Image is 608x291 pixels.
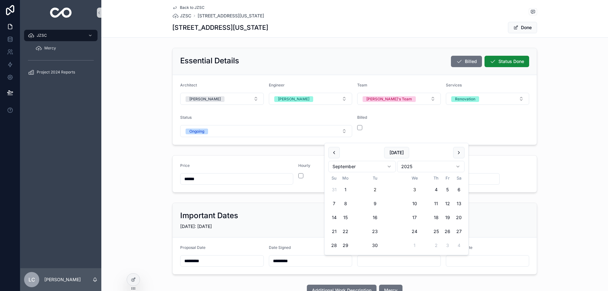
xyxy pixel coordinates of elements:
button: Thursday, September 18th, 2025 [430,212,442,223]
table: September 2025 [328,175,465,251]
button: Sunday, August 31st, 2025 [328,184,340,195]
th: Saturday [453,175,465,181]
span: Mercy [44,46,56,51]
div: [PERSON_NAME]'s Team [366,96,412,102]
button: Monday, September 22nd, 2025 [340,226,351,237]
button: Monday, September 15th, 2025 [340,212,351,223]
span: Back to JZSC [180,5,205,10]
button: Thursday, October 2nd, 2025 [430,240,442,251]
div: [PERSON_NAME] [278,96,309,102]
button: Select Button [269,93,352,105]
th: Wednesday [399,175,430,181]
button: Billed [451,56,482,67]
button: Monday, September 1st, 2025 [340,184,351,195]
button: Monday, September 8th, 2025 [340,198,351,209]
a: Mercy [32,42,98,54]
button: Friday, October 3rd, 2025 [442,240,453,251]
button: Sunday, September 14th, 2025 [328,212,340,223]
span: LC [28,276,35,283]
button: Wednesday, September 17th, 2025 [409,212,420,223]
button: Thursday, September 11th, 2025 [430,198,442,209]
span: Status Done [498,58,524,65]
button: Saturday, September 20th, 2025 [453,212,465,223]
button: Saturday, October 4th, 2025 [453,240,465,251]
button: Thursday, September 25th, 2025 [430,226,442,237]
button: Friday, September 26th, 2025 [442,226,453,237]
th: Thursday [430,175,442,181]
a: Back to JZSC [172,5,205,10]
button: Tuesday, September 23rd, 2025 [369,226,381,237]
span: Price [180,163,190,168]
div: Ongoing [189,129,204,134]
span: Project 2024 Reports [37,70,75,75]
button: Wednesday, October 1st, 2025 [409,240,420,251]
span: [DATE]: [DATE] [180,224,212,229]
span: Billed [357,115,367,120]
span: Status [180,115,192,120]
button: Friday, September 12th, 2025 [442,198,453,209]
span: JZSC [180,13,191,19]
span: JZSC [37,33,47,38]
button: Tuesday, September 16th, 2025 [369,212,381,223]
button: Monday, September 29th, 2025 [340,240,351,251]
div: [PERSON_NAME] [189,96,221,102]
button: Today, Wednesday, September 3rd, 2025 [409,184,420,195]
button: Tuesday, September 9th, 2025 [369,198,381,209]
th: Monday [340,175,351,181]
button: Wednesday, September 24th, 2025 [409,226,420,237]
button: Tuesday, September 30th, 2025 [369,240,381,251]
button: Status Done [484,56,529,67]
th: Sunday [328,175,340,181]
button: Saturday, September 6th, 2025 [453,184,465,195]
span: Proposal Date [180,245,206,250]
span: Team [357,83,367,87]
button: Sunday, September 21st, 2025 [328,226,340,237]
button: Select Button [446,93,529,105]
span: Billed [465,58,477,65]
div: scrollable content [20,25,101,86]
button: Thursday, September 4th, 2025 [430,184,442,195]
button: Tuesday, September 2nd, 2025 [369,184,381,195]
h2: Important Dates [180,211,238,221]
h2: Essential Details [180,56,239,66]
button: Sunday, September 7th, 2025 [328,198,340,209]
button: Sunday, September 28th, 2025 [328,240,340,251]
th: Tuesday [351,175,399,181]
button: Select Button [180,125,352,137]
a: Project 2024 Reports [24,66,98,78]
th: Friday [442,175,453,181]
button: [DATE] [384,147,409,158]
button: Saturday, September 13th, 2025 [453,198,465,209]
a: JZSC [172,13,191,19]
button: Saturday, September 27th, 2025 [453,226,465,237]
button: Friday, September 19th, 2025 [442,212,453,223]
span: Engineer [269,83,285,87]
span: Services [446,83,462,87]
span: Architect [180,83,197,87]
span: Date Signed [269,245,291,250]
button: Wednesday, September 10th, 2025 [409,198,420,209]
button: Select Button [357,93,441,105]
div: Renovation [455,96,475,102]
button: Friday, September 5th, 2025 [442,184,453,195]
img: App logo [50,8,72,18]
a: JZSC [24,30,98,41]
button: Select Button [180,93,264,105]
button: Done [508,22,537,33]
h1: [STREET_ADDRESS][US_STATE] [172,23,268,32]
a: [STREET_ADDRESS][US_STATE] [198,13,264,19]
p: [PERSON_NAME] [44,276,81,283]
span: Hourly [298,163,310,168]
